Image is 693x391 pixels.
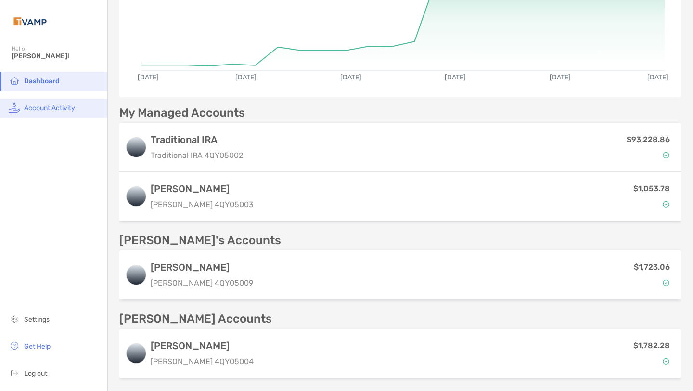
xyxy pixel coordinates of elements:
[127,138,146,157] img: logo account
[663,201,669,208] img: Account Status icon
[663,358,669,365] img: Account Status icon
[627,133,670,145] p: $93,228.86
[127,187,146,206] img: logo account
[119,235,281,247] p: [PERSON_NAME]'s Accounts
[9,340,20,352] img: get-help icon
[127,265,146,285] img: logo account
[9,75,20,86] img: household icon
[151,277,253,289] p: [PERSON_NAME] 4QY05009
[340,73,361,81] text: [DATE]
[647,73,668,81] text: [DATE]
[663,152,669,158] img: Account Status icon
[9,313,20,325] img: settings icon
[633,339,670,352] p: $1,782.28
[663,279,669,286] img: Account Status icon
[9,102,20,113] img: activity icon
[12,4,49,39] img: Zoe Logo
[151,261,253,273] h3: [PERSON_NAME]
[24,342,51,351] span: Get Help
[550,73,571,81] text: [DATE]
[151,198,254,210] p: [PERSON_NAME] 4QY05003
[151,183,254,195] h3: [PERSON_NAME]
[633,182,670,195] p: $1,053.78
[9,367,20,378] img: logout icon
[24,104,75,112] span: Account Activity
[151,149,243,161] p: Traditional IRA 4QY05002
[24,77,60,85] span: Dashboard
[235,73,257,81] text: [DATE]
[138,73,159,81] text: [DATE]
[119,313,272,325] p: [PERSON_NAME] Accounts
[24,315,50,324] span: Settings
[151,355,254,367] p: [PERSON_NAME] 4QY05004
[151,134,243,145] h3: Traditional IRA
[119,107,245,119] p: My Managed Accounts
[127,344,146,363] img: logo account
[24,369,47,378] span: Log out
[634,261,670,273] p: $1,723.06
[12,52,102,60] span: [PERSON_NAME]!
[445,73,466,81] text: [DATE]
[151,340,254,352] h3: [PERSON_NAME]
